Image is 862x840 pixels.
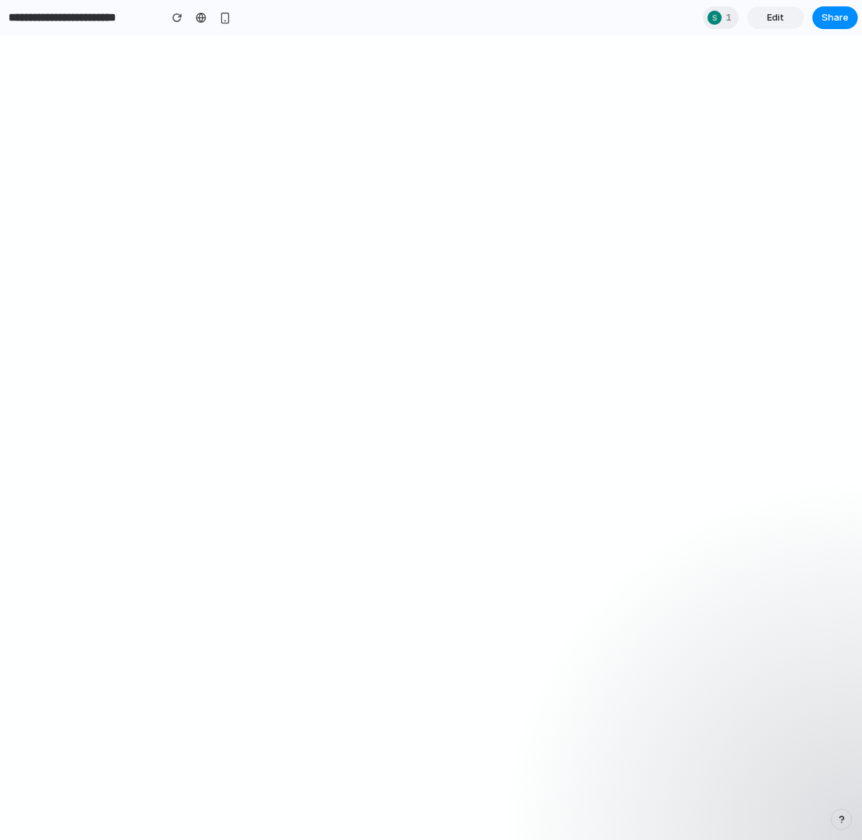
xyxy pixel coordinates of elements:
[812,6,858,29] button: Share
[767,11,784,25] span: Edit
[726,11,736,25] span: 1
[703,6,739,29] div: 1
[747,6,804,29] a: Edit
[822,11,849,25] span: Share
